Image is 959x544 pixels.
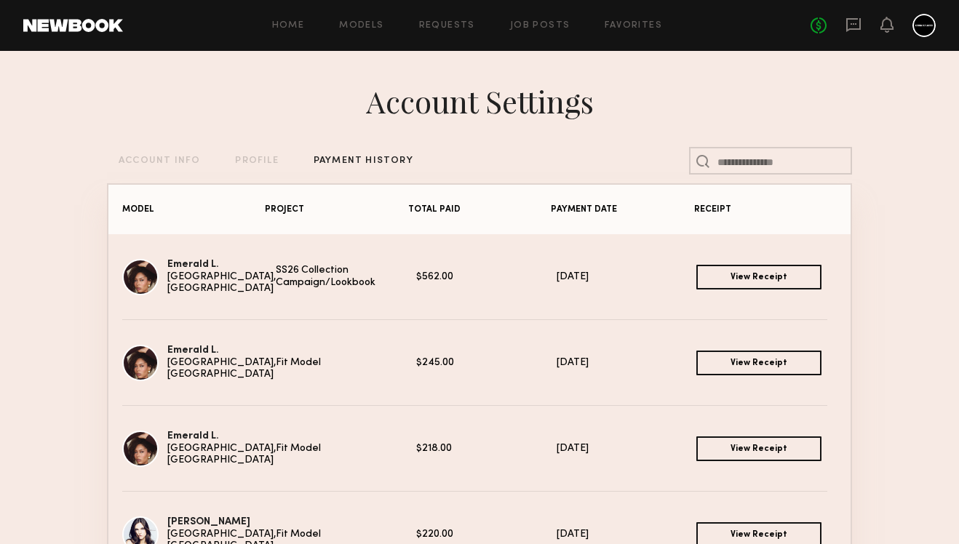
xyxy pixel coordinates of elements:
div: SS26 Collection Campaign/Lookbook [276,265,416,289]
div: [DATE] [557,357,697,369]
div: Fit Model [276,443,416,455]
div: TOTAL PAID [408,205,551,215]
div: $218.00 [416,443,557,455]
div: $245.00 [416,357,557,369]
div: PROFILE [235,156,278,166]
a: Requests [419,21,475,31]
div: [GEOGRAPHIC_DATA], [GEOGRAPHIC_DATA] [167,271,276,296]
a: Job Posts [510,21,570,31]
div: Fit Model [276,357,416,369]
a: Emerald L. [167,431,219,441]
div: ACCOUNT INFO [119,156,200,166]
a: View Receipt [696,265,821,289]
div: PAYMENT HISTORY [314,156,413,166]
div: Account Settings [366,81,594,121]
div: [GEOGRAPHIC_DATA], [GEOGRAPHIC_DATA] [167,443,276,468]
a: Emerald L. [167,345,219,355]
a: View Receipt [696,351,821,375]
a: Favorites [605,21,662,31]
div: RECEIPT [694,205,837,215]
img: Emerald L. [122,431,159,467]
div: $220.00 [416,529,557,541]
img: Emerald L. [122,259,159,295]
div: PAYMENT DATE [551,205,693,215]
img: Emerald L. [122,345,159,381]
div: PROJECT [265,205,407,215]
a: Home [272,21,305,31]
a: Models [339,21,383,31]
div: [DATE] [557,443,697,455]
div: Fit Model [276,529,416,541]
div: [DATE] [557,529,697,541]
div: [GEOGRAPHIC_DATA], [GEOGRAPHIC_DATA] [167,357,276,382]
a: Emerald L. [167,260,219,269]
div: $562.00 [416,271,557,284]
a: [PERSON_NAME] [167,517,250,527]
div: [DATE] [557,271,697,284]
a: View Receipt [696,436,821,461]
div: MODEL [122,205,265,215]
